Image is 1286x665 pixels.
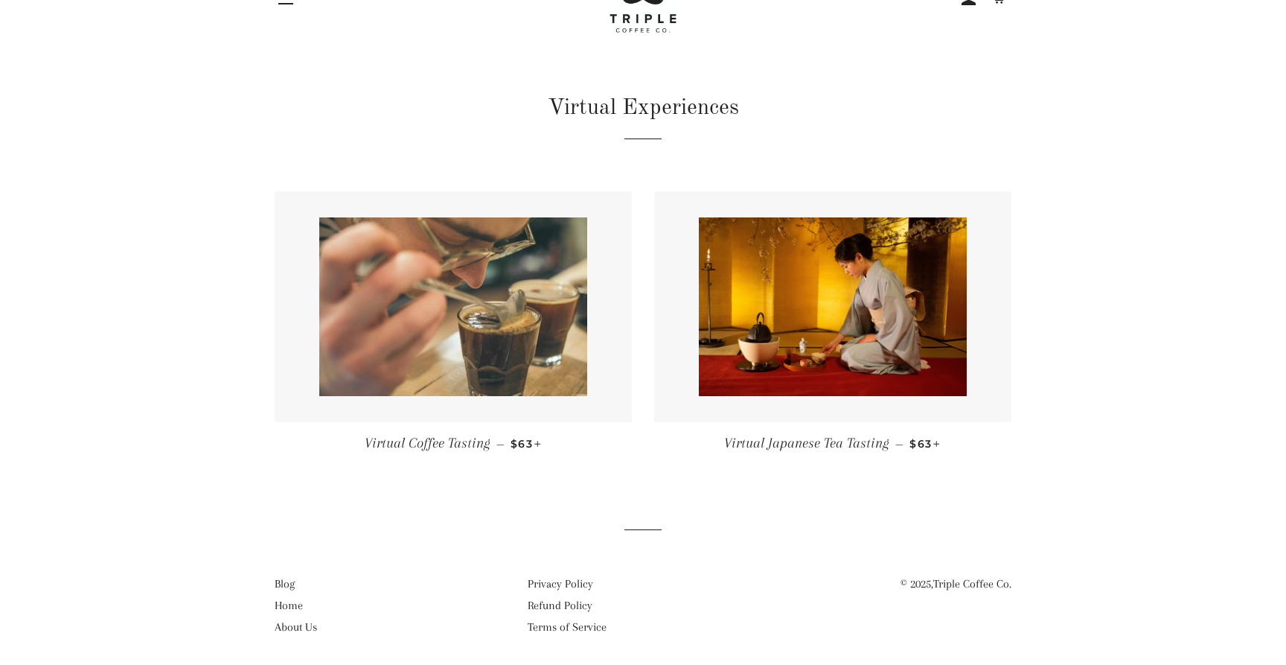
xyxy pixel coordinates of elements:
[275,577,295,591] a: Blog
[275,92,1011,124] h1: Virtual Experiences
[275,599,303,612] a: Home
[496,437,505,451] span: —
[654,422,1011,465] a: Virtual Japanese Tea Tasting — $63
[699,217,967,396] img: Virtual Japanese Tea Tasting-Green Tea-Triple Coffee Co.
[275,620,317,634] a: About Us
[933,577,1011,591] a: Triple Coffee Co.
[528,620,607,634] a: Terms of Service
[528,577,593,591] a: Privacy Policy
[781,575,1011,594] p: © 2025,
[654,191,1011,422] a: Virtual Japanese Tea Tasting-Green Tea-Triple Coffee Co.
[319,217,587,396] img: Virtual Coffee Tasting
[909,437,941,451] span: $63
[275,191,632,422] a: Virtual Coffee Tasting
[724,435,889,451] span: Virtual Japanese Tea Tasting
[528,599,592,612] a: Refund Policy
[365,435,490,451] span: Virtual Coffee Tasting
[895,437,903,451] span: —
[275,422,632,465] a: Virtual Coffee Tasting — $63
[511,437,542,451] span: $63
